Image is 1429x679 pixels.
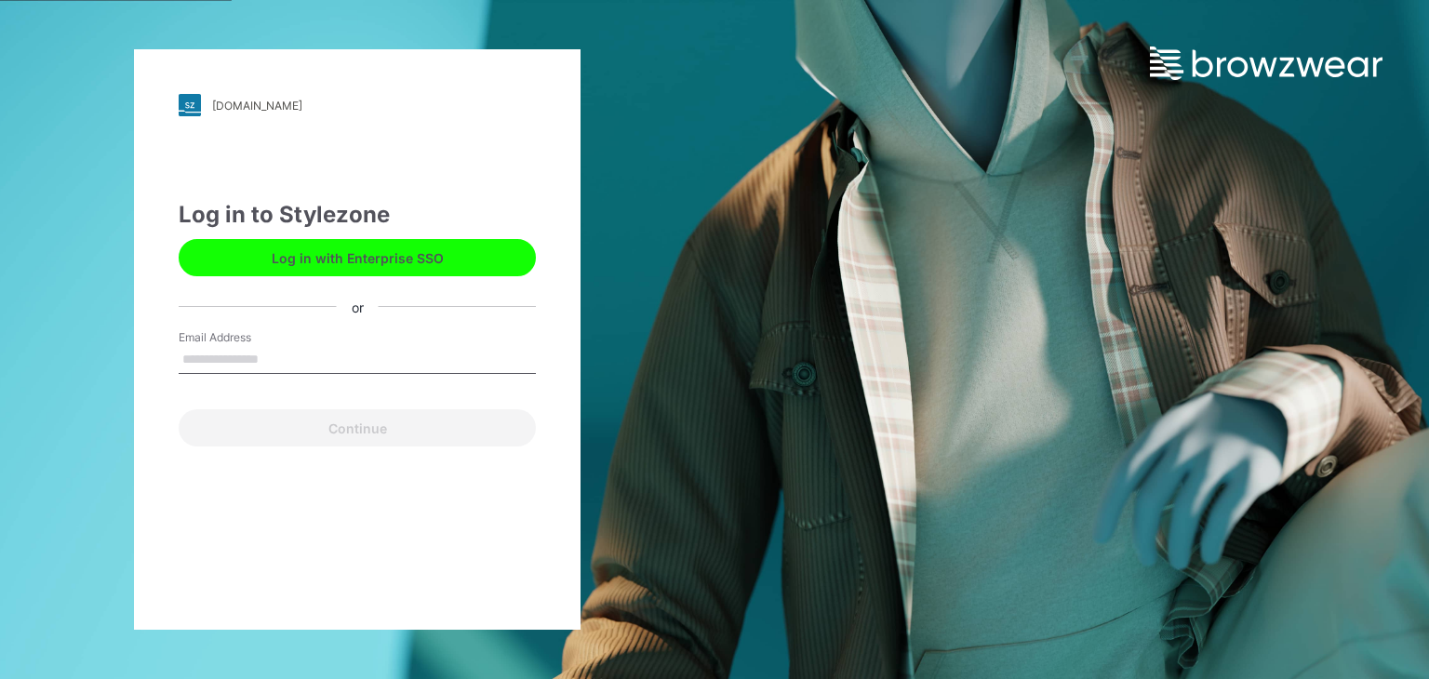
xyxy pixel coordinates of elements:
label: Email Address [179,329,309,346]
div: Log in to Stylezone [179,198,536,232]
div: or [337,297,379,316]
a: [DOMAIN_NAME] [179,94,536,116]
div: [DOMAIN_NAME] [212,99,302,113]
img: stylezone-logo.562084cfcfab977791bfbf7441f1a819.svg [179,94,201,116]
button: Log in with Enterprise SSO [179,239,536,276]
img: browzwear-logo.e42bd6dac1945053ebaf764b6aa21510.svg [1150,47,1382,80]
